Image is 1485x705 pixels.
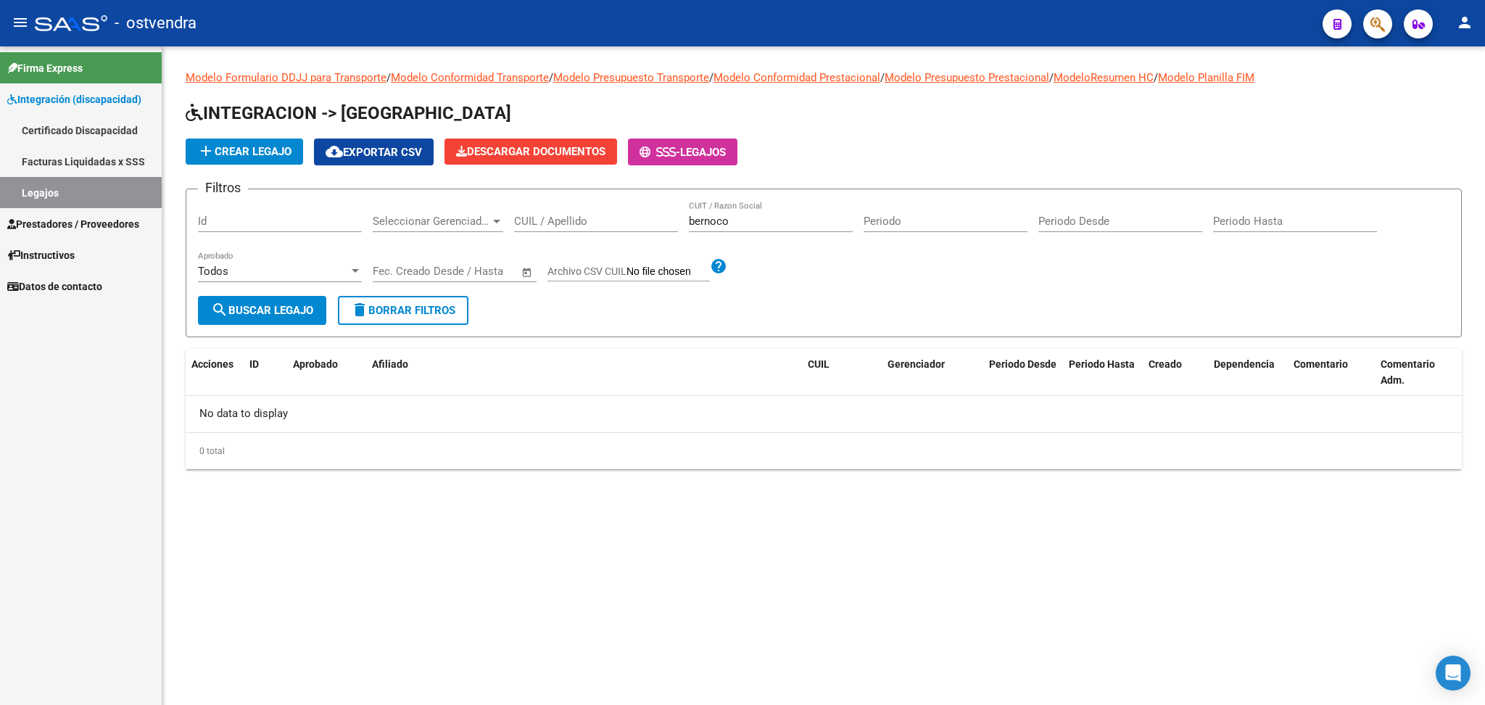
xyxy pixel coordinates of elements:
mat-icon: cloud_download [326,143,343,160]
span: Comentario Adm. [1381,358,1435,387]
span: Comentario [1294,358,1348,370]
div: Open Intercom Messenger [1436,656,1470,690]
input: Archivo CSV CUIL [626,265,710,279]
datatable-header-cell: Periodo Hasta [1063,349,1143,397]
button: Crear Legajo [186,139,303,165]
h3: Filtros [198,178,248,198]
span: CUIL [808,358,830,370]
mat-icon: add [197,142,215,160]
mat-icon: menu [12,14,29,31]
a: Modelo Presupuesto Prestacional [885,71,1049,84]
datatable-header-cell: Periodo Desde [983,349,1063,397]
span: Creado [1149,358,1182,370]
datatable-header-cell: Dependencia [1208,349,1288,397]
a: Modelo Planilla FIM [1158,71,1254,84]
span: Exportar CSV [326,146,422,159]
datatable-header-cell: CUIL [802,349,882,397]
input: Start date [373,265,420,278]
span: Integración (discapacidad) [7,91,141,107]
span: Buscar Legajo [211,304,313,317]
button: Descargar Documentos [444,139,617,165]
span: - ostvendra [115,7,197,39]
span: Prestadores / Proveedores [7,216,139,232]
span: ID [249,358,259,370]
mat-icon: person [1456,14,1473,31]
span: Gerenciador [888,358,945,370]
button: Exportar CSV [314,139,434,165]
button: -Legajos [628,139,737,165]
span: Dependencia [1214,358,1275,370]
span: Afiliado [372,358,408,370]
datatable-header-cell: Acciones [186,349,244,397]
datatable-header-cell: Afiliado [366,349,802,397]
a: Modelo Conformidad Prestacional [713,71,880,84]
span: Firma Express [7,60,83,76]
div: 0 total [186,433,1462,469]
span: INTEGRACION -> [GEOGRAPHIC_DATA] [186,103,511,123]
span: Datos de contacto [7,279,102,294]
span: Legajos [680,146,726,159]
a: Modelo Formulario DDJJ para Transporte [186,71,386,84]
datatable-header-cell: Comentario [1288,349,1375,397]
datatable-header-cell: Comentario Adm. [1375,349,1462,397]
span: Archivo CSV CUIL [547,265,626,277]
div: No data to display [186,396,1462,432]
input: End date [433,265,503,278]
datatable-header-cell: Gerenciador [882,349,983,397]
span: - [640,146,680,159]
mat-icon: search [211,301,228,318]
span: Borrar Filtros [351,304,455,317]
a: ModeloResumen HC [1054,71,1154,84]
a: Modelo Conformidad Transporte [391,71,549,84]
button: Open calendar [519,264,536,281]
span: Descargar Documentos [456,145,605,158]
span: Todos [198,265,228,278]
mat-icon: help [710,257,727,275]
datatable-header-cell: Aprobado [287,349,345,397]
span: Acciones [191,358,233,370]
button: Buscar Legajo [198,296,326,325]
datatable-header-cell: ID [244,349,287,397]
span: Aprobado [293,358,338,370]
span: Instructivos [7,247,75,263]
span: Crear Legajo [197,145,291,158]
a: Modelo Presupuesto Transporte [553,71,709,84]
datatable-header-cell: Creado [1143,349,1208,397]
span: Periodo Hasta [1069,358,1135,370]
div: / / / / / / [186,70,1462,469]
mat-icon: delete [351,301,368,318]
span: Seleccionar Gerenciador [373,215,490,228]
button: Borrar Filtros [338,296,468,325]
span: Periodo Desde [989,358,1056,370]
